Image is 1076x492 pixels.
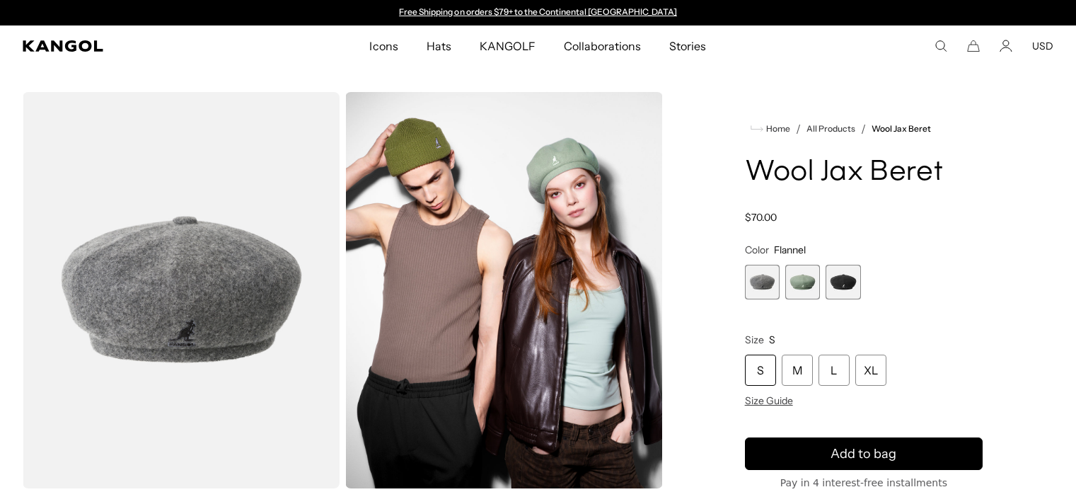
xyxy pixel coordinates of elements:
[785,265,820,299] div: 2 of 3
[745,120,983,137] nav: breadcrumbs
[745,157,983,188] h1: Wool Jax Beret
[826,265,860,299] label: Black
[745,211,777,224] span: $70.00
[745,265,780,299] div: 1 of 3
[818,355,850,386] div: L
[826,265,860,299] div: 3 of 3
[669,25,706,67] span: Stories
[369,25,398,67] span: Icons
[855,120,866,137] li: /
[855,355,886,386] div: XL
[655,25,720,67] a: Stories
[550,25,655,67] a: Collaborations
[399,6,677,17] a: Free Shipping on orders $79+ to the Continental [GEOGRAPHIC_DATA]
[751,122,790,135] a: Home
[790,120,801,137] li: /
[465,25,550,67] a: KANGOLF
[393,7,684,18] slideshow-component: Announcement bar
[1032,40,1053,52] button: USD
[23,40,245,52] a: Kangol
[393,7,684,18] div: Announcement
[393,7,684,18] div: 1 of 2
[23,92,340,488] img: color-flannel
[412,25,465,67] a: Hats
[872,124,931,134] a: Wool Jax Beret
[763,124,790,134] span: Home
[831,445,896,464] span: Add to bag
[745,265,780,299] label: Flannel
[806,124,855,134] a: All Products
[967,40,980,52] button: Cart
[345,92,662,488] img: wool jax beret in sage green
[427,25,451,67] span: Hats
[745,244,769,256] span: Color
[774,244,806,256] span: Flannel
[745,333,764,346] span: Size
[745,394,793,407] span: Size Guide
[745,355,776,386] div: S
[782,355,813,386] div: M
[745,437,983,470] button: Add to bag
[769,333,775,346] span: S
[1000,40,1012,52] a: Account
[785,265,820,299] label: Sage Green
[480,25,536,67] span: KANGOLF
[935,40,947,52] summary: Search here
[23,92,663,488] product-gallery: Gallery Viewer
[355,25,412,67] a: Icons
[564,25,641,67] span: Collaborations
